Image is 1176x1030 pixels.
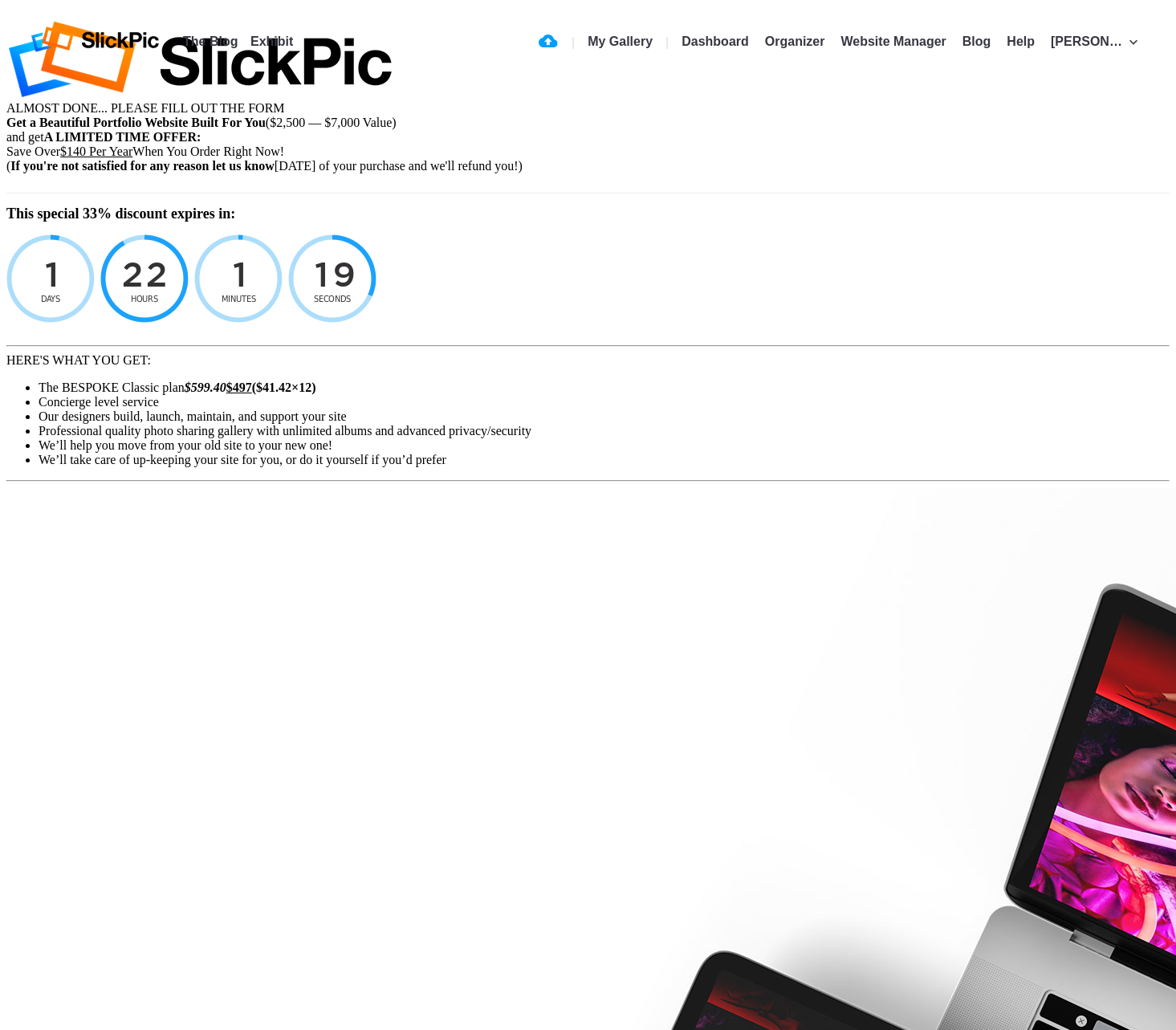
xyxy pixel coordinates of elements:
[252,381,316,394] span: ($41.42×12)
[10,159,274,173] b: If you're not satisfied for any reason let us know
[39,424,1170,438] li: Professional quality photo sharing gallery with unlimited albums and advanced privacy/security
[266,116,397,129] span: ($2,500 — $7,000 Value)
[6,159,1170,173] div: ( [DATE] of your purchase and we'll refund you!)
[39,395,1170,409] li: Concierge level service
[226,381,252,394] u: $497
[6,116,266,129] b: Get a Beautiful Portfolio Website Built For You
[6,101,1170,116] div: ALMOST DONE... PLEASE FILL OUT THE FORM
[6,206,1170,222] h2: This special 33% discount expires in:
[60,145,132,158] u: $140 Per Year
[39,453,1170,467] li: We’ll take care of up-keeping your site for you, or do it yourself if you’d prefer
[39,381,1170,395] li: The BESPOKE Classic plan
[185,381,226,394] i: $599.40
[39,438,1170,453] li: We’ll help you move from your old site to your new one!
[44,130,201,144] b: A LIMITED TIME OFFER:
[39,409,1170,424] li: Our designers build, launch, maintain, and support your site
[6,145,1170,159] div: Save Over When You Order Right Now!
[6,130,44,144] span: and get
[6,353,1170,368] div: HERE'S WHAT YOU GET:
